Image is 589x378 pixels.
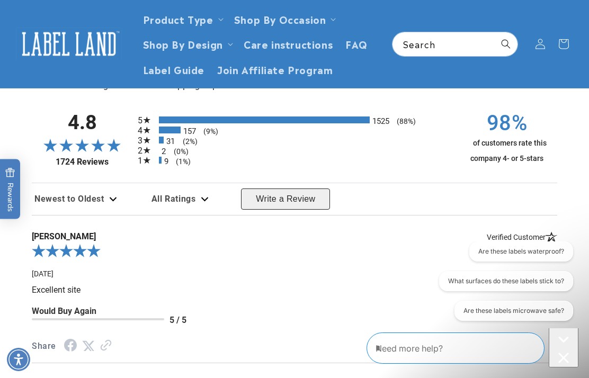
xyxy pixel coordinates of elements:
[241,188,330,210] button: Write a Review
[32,113,132,132] span: 4.8
[138,156,151,166] span: 1
[138,115,151,125] span: 5
[138,146,151,156] span: 2
[339,31,374,56] a: FAQ
[487,231,557,242] span: Verified Customer
[32,231,557,242] span: [PERSON_NAME]
[228,6,341,31] summary: Shop By Occasion
[424,241,578,330] iframe: Gorgias live chat conversation starters
[138,136,151,146] span: 3
[138,157,451,164] li: 9 1-star reviews, 1% of total reviews
[12,23,126,64] a: Label Land
[143,63,205,75] span: Label Guide
[143,37,223,51] a: Shop By Design
[217,63,333,75] span: Join Affiliate Program
[494,32,517,56] button: Search
[137,31,237,56] summary: Shop By Design
[470,139,547,163] span: of customers rate this company 4- or 5-stars
[32,269,53,278] span: Date
[345,38,368,50] span: FAQ
[166,137,175,146] span: 31
[138,125,151,136] span: 4
[16,28,122,60] img: Label Land
[211,57,339,82] a: Join Affiliate Program
[7,348,30,371] div: Accessibility Menu
[34,194,104,204] span: Newest to Oldest
[391,117,416,125] span: (88%)
[32,242,557,263] div: 5.0-star overall rating
[244,38,333,50] span: Care instructions
[171,157,191,166] span: (1%)
[143,12,213,26] a: Product Type
[138,127,451,133] li: 157 4-star reviews, 9% of total reviews
[82,341,95,351] a: Twitter Share - open in a new tab
[138,147,451,154] li: 2 2-star reviews, 0% of total reviews
[5,168,15,212] span: Rewards
[8,293,134,325] iframe: Sign Up via Text for Offers
[457,111,557,136] span: 98%
[138,137,451,143] li: 31 3-star reviews, 2% of total reviews
[237,31,339,56] a: Care instructions
[183,127,196,136] span: 157
[234,13,326,25] span: Shop By Occasion
[164,157,168,166] span: 9
[367,328,578,367] iframe: Gorgias Floating Chat
[149,189,212,210] div: Review filter options. Current filter is all ratings. Available options: All Ratings, 5 Star Revi...
[100,341,112,351] a: Link to review on the Shopper Approved Certificate. Opens in a new tab
[137,6,228,31] summary: Product Type
[198,127,218,136] span: (9%)
[137,57,211,82] a: Label Guide
[32,306,557,317] span: Would Buy Again
[32,157,132,167] a: 1724 Reviews - open in a new tab
[168,147,189,156] span: (0%)
[169,315,186,326] div: 5 / 5
[32,139,132,151] span: 4.8-star overall rating
[32,189,120,210] div: Review sort options. Currently selected: Newest to Oldest. Dropdown expanded. Available options: ...
[32,284,557,295] p: Excellent site
[162,147,166,156] span: 2
[151,194,196,204] span: All Ratings
[372,116,389,126] span: 1525
[138,116,451,123] li: 1525 5-star reviews, 88% of total reviews
[177,137,198,146] span: (2%)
